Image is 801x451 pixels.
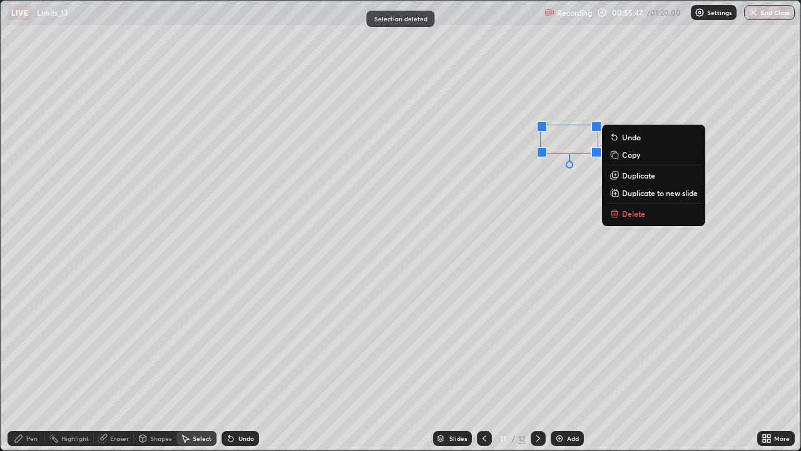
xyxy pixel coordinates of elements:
p: Duplicate to new slide [622,188,698,198]
p: Limits_13 [37,8,68,18]
div: Undo [238,435,254,442]
img: recording.375f2c34.svg [544,8,554,18]
p: Delete [622,209,645,219]
div: 12 [518,433,526,444]
div: Select [193,435,212,442]
img: add-slide-button [554,433,564,443]
p: Recording [557,8,592,18]
p: Duplicate [622,170,655,180]
p: Undo [622,132,641,142]
div: Slides [449,435,467,442]
button: Duplicate to new slide [607,185,700,200]
p: Settings [707,9,732,16]
div: Shapes [150,435,171,442]
button: Delete [607,206,700,221]
div: More [774,435,790,442]
div: 11 [497,435,509,442]
button: Copy [607,147,700,162]
div: Highlight [61,435,89,442]
img: class-settings-icons [695,8,705,18]
div: Pen [26,435,38,442]
div: Eraser [110,435,129,442]
button: End Class [744,5,795,20]
p: LIVE [11,8,28,18]
button: Undo [607,130,700,145]
img: end-class-cross [748,8,758,18]
div: Add [567,435,579,442]
div: / [512,435,516,442]
p: Copy [622,150,640,160]
button: Duplicate [607,168,700,183]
